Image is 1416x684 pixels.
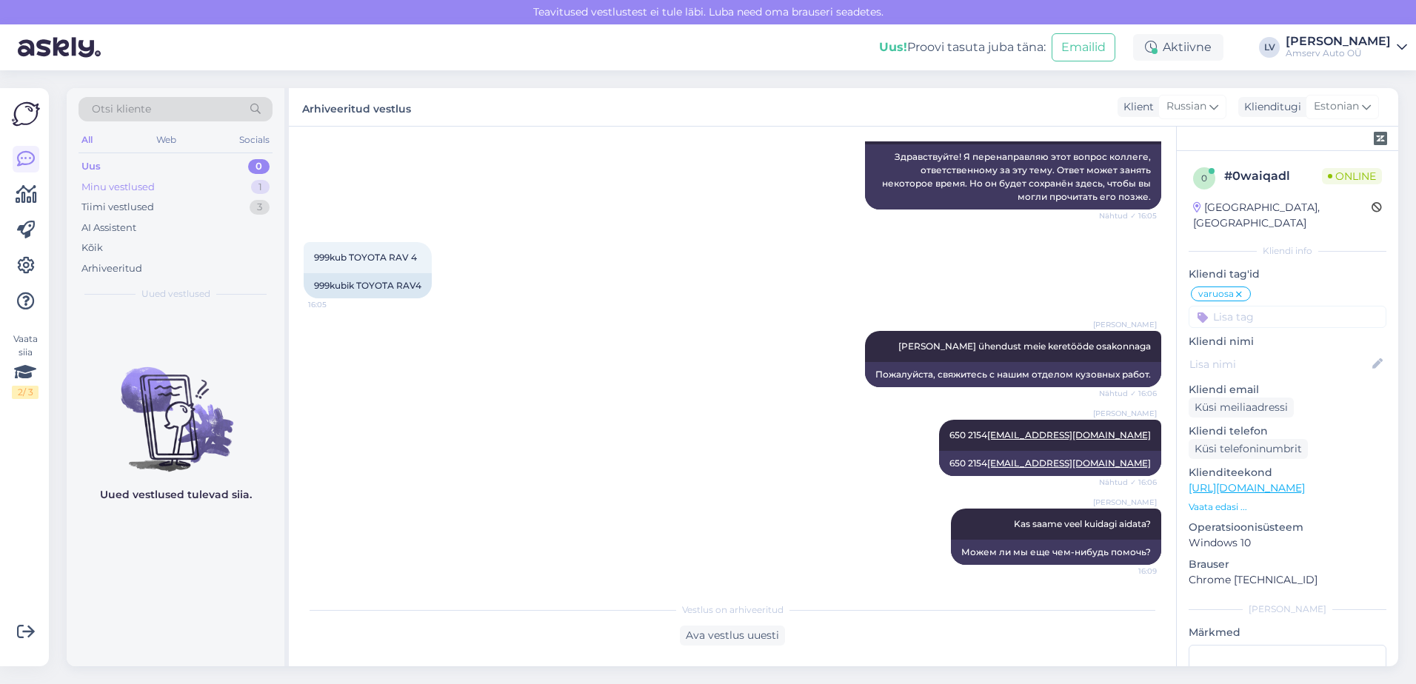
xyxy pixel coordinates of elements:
[1099,477,1157,488] span: Nähtud ✓ 16:06
[1189,465,1386,480] p: Klienditeekond
[304,273,432,298] div: 999kubik TOYOTA RAV4
[79,130,96,150] div: All
[1093,408,1157,419] span: [PERSON_NAME]
[12,386,39,399] div: 2 / 3
[1201,172,1207,184] span: 0
[1101,566,1157,577] span: 16:09
[12,100,40,128] img: Askly Logo
[1224,167,1322,185] div: # 0waiqadl
[81,241,103,255] div: Kõik
[251,180,270,195] div: 1
[81,159,101,174] div: Uus
[1374,132,1387,145] img: zendesk
[949,429,1151,440] span: 650 2154
[236,130,273,150] div: Socials
[987,429,1151,440] a: [EMAIL_ADDRESS][DOMAIN_NAME]
[81,180,155,195] div: Minu vestlused
[1093,497,1157,508] span: [PERSON_NAME]
[81,200,154,215] div: Tiimi vestlused
[1093,319,1157,330] span: [PERSON_NAME]
[1286,36,1407,59] a: [PERSON_NAME]Amserv Auto OÜ
[1189,423,1386,439] p: Kliendi telefon
[1189,334,1386,349] p: Kliendi nimi
[100,487,252,503] p: Uued vestlused tulevad siia.
[1314,98,1359,115] span: Estonian
[1099,388,1157,399] span: Nähtud ✓ 16:06
[1322,168,1382,184] span: Online
[951,540,1161,565] div: Можем ли мы еще чем-нибудь помочь?
[682,603,784,617] span: Vestlus on arhiveeritud
[1189,382,1386,398] p: Kliendi email
[1189,625,1386,640] p: Märkmed
[1133,34,1223,61] div: Aktiivne
[1193,200,1372,231] div: [GEOGRAPHIC_DATA], [GEOGRAPHIC_DATA]
[141,287,210,301] span: Uued vestlused
[92,101,151,117] span: Otsi kliente
[250,200,270,215] div: 3
[1189,398,1294,418] div: Küsi meiliaadressi
[1189,439,1308,459] div: Küsi telefoninumbrit
[1189,572,1386,588] p: Chrome [TECHNICAL_ID]
[1189,520,1386,535] p: Operatsioonisüsteem
[81,221,136,235] div: AI Assistent
[1189,481,1305,494] a: [URL][DOMAIN_NAME]
[1286,47,1391,59] div: Amserv Auto OÜ
[1189,266,1386,282] p: Kliendi tag'id
[153,130,179,150] div: Web
[67,341,284,474] img: No chats
[308,299,364,310] span: 16:05
[1238,99,1301,115] div: Klienditugi
[879,38,1046,56] div: Proovi tasuta juba täna:
[987,457,1151,469] a: [EMAIL_ADDRESS][DOMAIN_NAME]
[1014,518,1151,529] span: Kas saame veel kuidagi aidata?
[314,252,417,263] span: 999kub TOYOTA RAV 4
[680,626,785,646] div: Ava vestlus uuesti
[1286,36,1391,47] div: [PERSON_NAME]
[1189,306,1386,328] input: Lisa tag
[1189,356,1369,372] input: Lisa nimi
[1198,289,1234,298] span: varuosa
[1118,99,1154,115] div: Klient
[939,451,1161,476] div: 650 2154
[302,97,411,117] label: Arhiveeritud vestlus
[1099,210,1157,221] span: Nähtud ✓ 16:05
[248,159,270,174] div: 0
[865,362,1161,387] div: Пожалуйста, свяжитесь с нашим отделом кузовных работ.
[1259,37,1280,58] div: LV
[12,332,39,399] div: Vaata siia
[898,341,1151,352] span: [PERSON_NAME] ühendust meie keretööde osakonnaga
[1189,603,1386,616] div: [PERSON_NAME]
[865,144,1161,209] div: Здравствуйте! Я перенаправляю этот вопрос коллеге, ответственному за эту тему. Ответ может занять...
[1189,557,1386,572] p: Brauser
[81,261,142,276] div: Arhiveeritud
[1166,98,1206,115] span: Russian
[1189,535,1386,551] p: Windows 10
[1189,500,1386,514] p: Vaata edasi ...
[1189,244,1386,258] div: Kliendi info
[879,40,907,54] b: Uus!
[1052,33,1115,61] button: Emailid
